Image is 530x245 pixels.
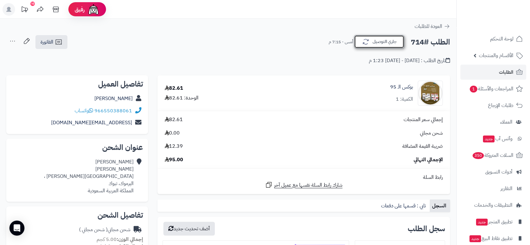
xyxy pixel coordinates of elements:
div: 10 [30,2,35,6]
a: [PERSON_NAME] [94,95,133,102]
span: الإجمالي النهائي [414,156,443,163]
span: أدوات التسويق [485,168,512,176]
span: تطبيق المتجر [475,217,512,226]
small: أمس - 7:15 م [329,39,353,45]
a: بوكس الـ 95 [390,83,413,91]
a: العملاء [460,115,526,130]
img: 1758354822-%D8%A8%D9%88%D9%83%D8%B3%20%D8%A7%D9%84%D9%80%2095-90x90.jpg [418,81,443,106]
a: السجل [430,200,450,212]
span: ( شحن مجاني ) [79,226,108,233]
button: أضف تحديث جديد [163,222,215,236]
span: شارك رابط السلة نفسها مع عميل آخر [274,182,342,189]
div: Open Intercom Messenger [9,221,24,236]
a: السلات المتروكة350 [460,148,526,163]
small: 5.00 كجم [97,236,143,243]
img: logo-2.png [487,14,524,28]
a: العودة للطلبات [415,23,450,30]
span: لوحة التحكم [490,35,513,43]
a: [EMAIL_ADDRESS][DOMAIN_NAME] [51,119,132,126]
div: الكمية: 1 [396,96,413,103]
a: 966550388061 [94,107,132,115]
a: الفاتورة [35,35,67,49]
span: جديد [476,219,488,226]
h2: تفاصيل الشحن [11,211,143,219]
h2: تفاصيل العميل [11,80,143,88]
a: لوحة التحكم [460,31,526,46]
span: 0.00 [165,130,180,137]
span: 95.00 [165,156,183,163]
span: العملاء [500,118,512,126]
h3: سجل الطلب [408,225,445,232]
span: الفاتورة [40,38,53,46]
div: الوحدة: 82.61 [165,94,199,102]
a: شارك رابط السلة نفسها مع عميل آخر [265,181,342,189]
span: السلات المتروكة [472,151,513,160]
div: 82.61 [165,85,183,92]
span: طلبات الإرجاع [488,101,513,110]
img: ai-face.png [87,3,100,16]
span: المراجعات والأسئلة [469,84,513,93]
strong: إجمالي الوزن: [117,236,143,243]
div: شحن مجاني [79,226,130,233]
div: رابط السلة [160,174,448,181]
span: 1 [470,86,478,93]
a: طلبات الإرجاع [460,98,526,113]
span: العودة للطلبات [415,23,442,30]
span: التقارير [501,184,512,193]
span: 12.39 [165,143,183,150]
span: وآتس آب [482,134,512,143]
span: جديد [483,136,495,142]
span: جديد [469,235,481,242]
a: واتساب [75,107,93,115]
a: التطبيقات والخدمات [460,198,526,213]
span: ضريبة القيمة المضافة [402,143,443,150]
a: التقارير [460,181,526,196]
a: تحديثات المنصة [17,3,32,17]
h2: عنوان الشحن [11,144,143,151]
div: تاريخ الطلب : [DATE] - [DATE] 1:23 م [369,57,450,64]
div: [PERSON_NAME] [PERSON_NAME] [GEOGRAPHIC_DATA][PERSON_NAME] ، اليرموك، تبوك المملكة العربية السعودية [44,158,134,194]
span: 82.61 [165,116,183,123]
a: أدوات التسويق [460,164,526,179]
a: تابي : قسمها على دفعات [379,200,430,212]
span: إجمالي سعر المنتجات [404,116,443,123]
h2: الطلب #714 [411,36,450,49]
span: الأقسام والمنتجات [479,51,513,60]
span: الطلبات [499,68,513,77]
span: تطبيق نقاط البيع [469,234,512,243]
span: شحن مجاني [420,130,443,137]
a: وآتس آبجديد [460,131,526,146]
a: تطبيق المتجرجديد [460,214,526,229]
a: الطلبات [460,65,526,80]
a: المراجعات والأسئلة1 [460,81,526,96]
span: التطبيقات والخدمات [474,201,512,210]
button: جاري التوصيل [354,35,404,48]
span: رفيق [75,6,85,13]
span: 350 [473,152,484,159]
